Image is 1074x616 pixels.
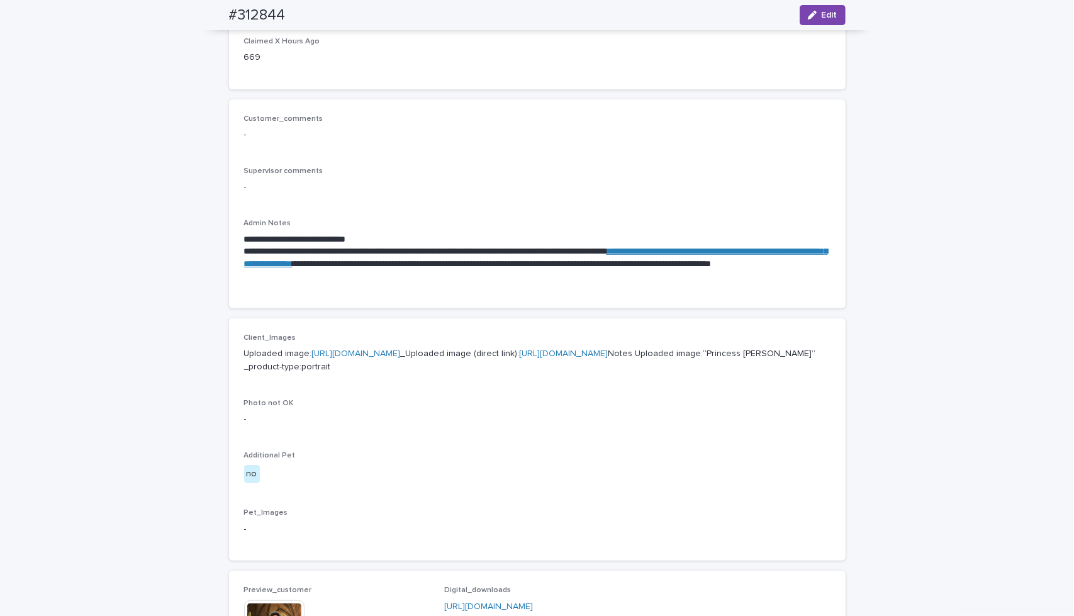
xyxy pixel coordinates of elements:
[444,602,533,611] a: [URL][DOMAIN_NAME]
[244,128,831,142] p: -
[244,400,294,407] span: Photo not OK
[244,167,323,175] span: Supervisor comments
[244,181,831,194] p: -
[444,586,511,594] span: Digital_downloads
[244,334,296,342] span: Client_Images
[244,347,831,374] p: Uploaded image: _Uploaded image (direct link): Notes Uploaded image:“Princess [PERSON_NAME]” _pro...
[312,349,401,358] a: [URL][DOMAIN_NAME]
[520,349,608,358] a: [URL][DOMAIN_NAME]
[244,452,296,459] span: Additional Pet
[244,465,260,483] div: no
[229,6,286,25] h2: #312844
[244,413,831,426] p: -
[244,38,320,45] span: Claimed X Hours Ago
[822,11,837,20] span: Edit
[244,523,831,536] p: -
[244,509,288,517] span: Pet_Images
[244,586,312,594] span: Preview_customer
[244,51,430,64] p: 669
[244,115,323,123] span: Customer_comments
[800,5,846,25] button: Edit
[244,220,291,227] span: Admin Notes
